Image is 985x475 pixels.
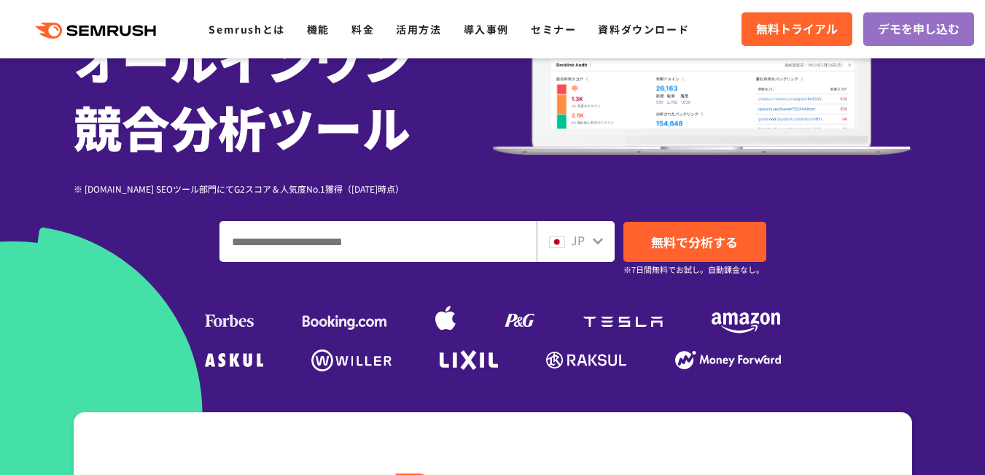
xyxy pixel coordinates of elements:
[220,222,536,261] input: ドメイン、キーワードまたはURLを入力してください
[464,22,509,36] a: 導入事例
[623,222,766,262] a: 無料で分析する
[756,20,838,39] span: 無料トライアル
[651,233,738,251] span: 無料で分析する
[396,22,441,36] a: 活用方法
[623,263,764,277] small: ※7日間無料でお試し。自動課金なし。
[598,22,689,36] a: 資料ダウンロード
[74,182,493,196] div: ※ [DOMAIN_NAME] SEOツール部門にてG2スコア＆人気度No.1獲得（[DATE]時点）
[307,22,330,36] a: 機能
[878,20,959,39] span: デモを申し込む
[531,22,576,36] a: セミナー
[571,231,585,249] span: JP
[863,12,974,46] a: デモを申し込む
[74,26,493,160] h1: オールインワン 競合分析ツール
[351,22,374,36] a: 料金
[741,12,852,46] a: 無料トライアル
[209,22,284,36] a: Semrushとは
